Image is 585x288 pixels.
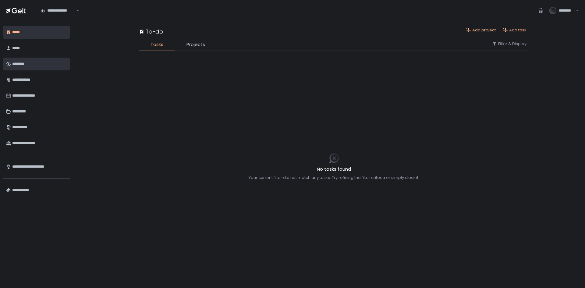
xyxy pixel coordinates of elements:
[151,41,163,48] span: Tasks
[249,175,419,180] div: Your current filter did not match any tasks. Try refining the filter criteria or simply clear it.
[186,41,205,48] span: Projects
[249,166,419,173] h2: No tasks found
[466,27,496,33] button: Add project
[503,27,526,33] button: Add task
[75,8,76,14] input: Search for option
[492,41,526,47] button: Filter & Display
[139,27,163,36] div: To-do
[37,4,79,17] div: Search for option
